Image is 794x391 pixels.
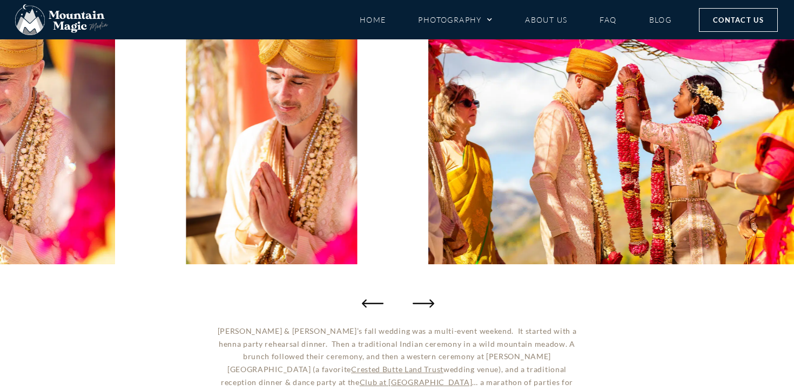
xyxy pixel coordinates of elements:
[360,10,386,29] a: Home
[418,10,493,29] a: Photography
[360,10,672,29] nav: Menu
[600,10,616,29] a: FAQ
[411,292,432,314] div: Next slide
[649,10,672,29] a: Blog
[362,292,383,314] div: Previous slide
[351,365,443,374] a: Crested Butte Land Trust
[186,8,358,264] img: Mt. CB fall Indian wedding ceremony colorful aspen leaves Crested Butte photographer Gunnison pho...
[699,8,778,32] a: Contact Us
[713,14,764,26] span: Contact Us
[186,8,358,264] div: 18 / 93
[15,4,108,36] img: Mountain Magic Media photography logo Crested Butte Photographer
[525,10,567,29] a: About Us
[360,378,473,387] a: Club at [GEOGRAPHIC_DATA]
